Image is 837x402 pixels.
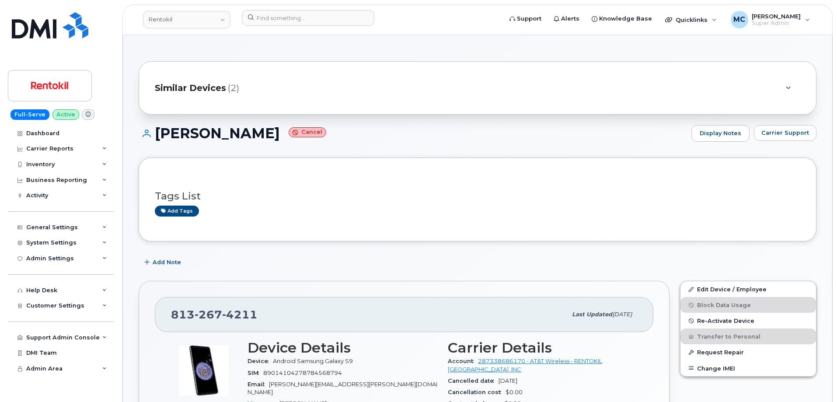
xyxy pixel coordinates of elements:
[448,358,602,372] a: 287338686170 - AT&T Wireless - RENTOKIL [GEOGRAPHIC_DATA], INC
[680,281,816,297] a: Edit Device / Employee
[195,308,222,321] span: 267
[273,358,353,364] span: Android Samsung Galaxy S9
[697,318,754,324] span: Re-Activate Device
[680,297,816,313] button: Block Data Usage
[448,389,506,395] span: Cancellation cost
[139,255,188,270] button: Add Note
[139,126,687,141] h1: [PERSON_NAME]
[691,125,750,142] a: Display Notes
[448,358,478,364] span: Account
[153,258,181,266] span: Add Note
[612,311,632,318] span: [DATE]
[680,344,816,360] button: Request Repair
[506,389,523,395] span: $0.00
[248,358,273,364] span: Device
[178,344,230,397] img: image20231002-3703462-jx8xvz.jpeg
[248,381,269,388] span: Email
[248,340,437,356] h3: Device Details
[680,329,816,344] button: Transfer to Personal
[799,364,830,395] iframe: Messenger Launcher
[761,129,809,137] span: Carrier Support
[680,313,816,329] button: Re-Activate Device
[248,370,263,376] span: SIM
[155,82,226,94] span: Similar Devices
[499,378,517,384] span: [DATE]
[448,378,499,384] span: Cancelled date
[263,370,342,376] span: 89014104278784568794
[222,308,258,321] span: 4211
[680,360,816,376] button: Change IMEI
[228,82,239,94] span: (2)
[448,340,638,356] h3: Carrier Details
[754,125,816,141] button: Carrier Support
[155,191,800,202] h3: Tags List
[248,381,437,395] span: [PERSON_NAME][EMAIL_ADDRESS][PERSON_NAME][DOMAIN_NAME]
[171,308,258,321] span: 813
[572,311,612,318] span: Last updated
[289,127,326,137] small: Cancel
[155,206,199,217] a: Add tags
